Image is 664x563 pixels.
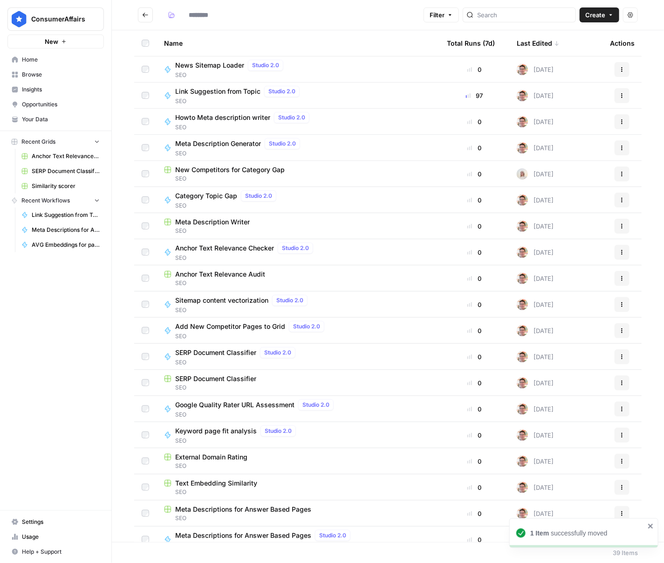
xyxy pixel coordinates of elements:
button: Recent Grids [7,135,104,149]
span: Meta Descriptions for Answer Based Pages [175,505,311,514]
a: Meta Description GeneratorStudio 2.0SEO [164,138,432,158]
div: [DATE] [517,90,554,101]
div: [DATE] [517,325,554,336]
span: Studio 2.0 [269,139,296,148]
span: SEO [175,358,299,367]
div: [DATE] [517,116,554,127]
span: Recent Grids [21,138,55,146]
span: AVG Embeddings for page and Target Keyword [32,241,100,249]
span: Studio 2.0 [319,531,346,540]
a: Keyword page fit analysisStudio 2.0SEO [164,425,432,445]
div: 0 [447,457,502,466]
span: Insights [22,85,100,94]
a: Home [7,52,104,67]
img: ConsumerAffairs Logo [11,11,27,28]
span: Create [585,10,605,20]
img: cligphsu63qclrxpa2fa18wddixk [517,64,528,75]
div: 0 [447,352,502,361]
span: Recent Workflows [21,196,70,205]
div: Actions [610,30,635,56]
img: cligphsu63qclrxpa2fa18wddixk [517,299,528,310]
a: SERP Document ClassifierSEO [164,374,432,392]
span: SEO [175,410,337,419]
div: 0 [447,378,502,388]
span: Link Suggestion from Topic [175,87,260,96]
span: Howto Meta description writer [175,113,270,122]
div: 0 [447,195,502,205]
div: Last Edited [517,30,560,56]
a: Usage [7,529,104,544]
button: Go back [138,7,153,22]
img: cligphsu63qclrxpa2fa18wddixk [517,403,528,415]
img: cligphsu63qclrxpa2fa18wddixk [517,325,528,336]
span: Your Data [22,115,100,124]
span: SEO [175,306,311,314]
div: [DATE] [517,403,554,415]
span: Meta Descriptions for Answer Based Pages [32,226,100,234]
button: Workspace: ConsumerAffairs [7,7,104,31]
a: Anchor Text Relevance CheckerStudio 2.0SEO [164,243,432,262]
span: SERP Document Classifier [175,374,256,383]
div: Name [164,30,432,56]
a: Meta Descriptions for Answer Based PagesStudio 2.0SEO [164,530,432,549]
img: cligphsu63qclrxpa2fa18wddixk [517,273,528,284]
div: [DATE] [517,64,554,75]
span: Anchor Text Relevance Checker [175,243,274,253]
div: 97 [447,91,502,100]
span: SERP Document Classifier [175,348,256,357]
span: Opportunities [22,100,100,109]
span: SEO [164,383,432,392]
a: New Competitors for Category GapSEO [164,165,432,183]
div: [DATE] [517,195,554,206]
div: 0 [447,169,502,179]
span: Category Topic Gap [175,191,237,201]
span: External Domain Rating [175,452,247,462]
span: Studio 2.0 [252,61,279,70]
a: SERP Document Classifier [17,164,104,179]
span: Studio 2.0 [276,296,303,305]
img: cligphsu63qclrxpa2fa18wddixk [517,456,528,467]
span: SEO [175,71,287,79]
img: cligphsu63qclrxpa2fa18wddixk [517,90,528,101]
span: Text Embedding Similarity [175,479,257,488]
img: cligphsu63qclrxpa2fa18wddixk [517,221,528,232]
img: cligphsu63qclrxpa2fa18wddixk [517,142,528,153]
span: SEO [164,514,432,522]
a: Opportunities [7,97,104,112]
input: Search [477,10,572,20]
img: zwguj5jwkkbq1cglcxd91g6sxmyw [517,168,528,180]
a: Sitemap content vectorizationStudio 2.0SEO [164,295,432,314]
span: SEO [175,149,304,158]
span: Similarity scorer [32,182,100,190]
span: Studio 2.0 [264,348,291,357]
div: 0 [447,274,502,283]
a: Add New Competitor Pages to GridStudio 2.0SEO [164,321,432,341]
span: News Sitemap Loader [175,61,244,70]
a: AVG Embeddings for page and Target Keyword [17,237,104,252]
a: Howto Meta description writerStudio 2.0SEO [164,112,432,132]
a: Your Data [7,112,104,127]
div: 0 [447,143,502,153]
a: Category Topic GapStudio 2.0SEO [164,190,432,210]
span: Google Quality Rater URL Assessment [175,400,294,410]
a: Settings [7,514,104,529]
span: SEO [164,462,432,470]
span: SEO [175,254,317,262]
a: Insights [7,82,104,97]
span: Keyword page fit analysis [175,426,257,436]
span: Studio 2.0 [278,113,305,122]
div: 0 [447,117,502,126]
div: 0 [447,300,502,309]
button: close [648,522,654,530]
button: Recent Workflows [7,194,104,208]
span: New [45,37,58,46]
div: [DATE] [517,247,554,258]
span: Help + Support [22,548,100,556]
span: ConsumerAffairs [31,14,88,24]
a: Similarity scorer [17,179,104,194]
div: 0 [447,509,502,518]
a: Browse [7,67,104,82]
img: cligphsu63qclrxpa2fa18wddixk [517,377,528,389]
a: SERP Document ClassifierStudio 2.0SEO [164,347,432,367]
a: Anchor Text Relevance AuditSEO [164,270,432,287]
